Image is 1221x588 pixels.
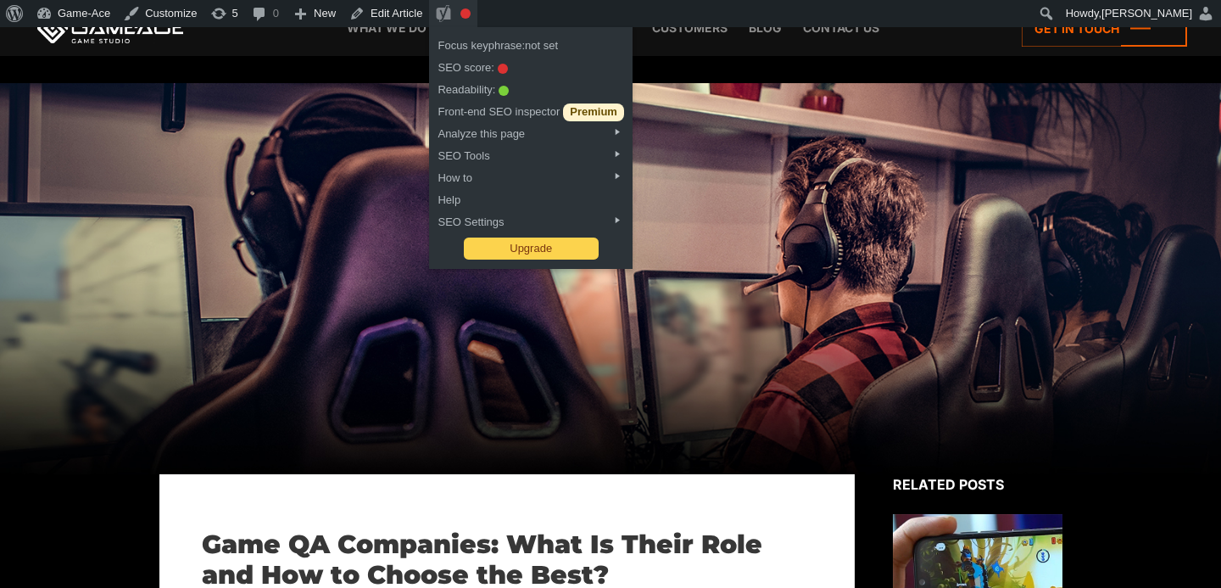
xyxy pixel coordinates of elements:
div: Analyze this page [429,120,632,143]
div: Focus keyphrase not set [460,8,471,19]
span: Premium [563,104,624,121]
a: Upgrade [501,235,560,262]
div: How to [429,165,632,187]
span: not set [525,32,558,59]
div: Readability: [429,76,632,98]
div: Good [499,86,509,96]
div: SEO score: [429,54,632,76]
div: SEO Tools [429,143,632,165]
div: Focus keyphrase not set [498,64,508,74]
a: Help [429,187,632,209]
a: Front-end SEO inspector [429,98,632,120]
div: SEO Settings [429,209,632,231]
div: Focus keyphrase: [429,32,632,54]
span: [PERSON_NAME] [1101,7,1192,20]
div: Related posts [893,474,1062,495]
a: Get in touch [1022,10,1187,47]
